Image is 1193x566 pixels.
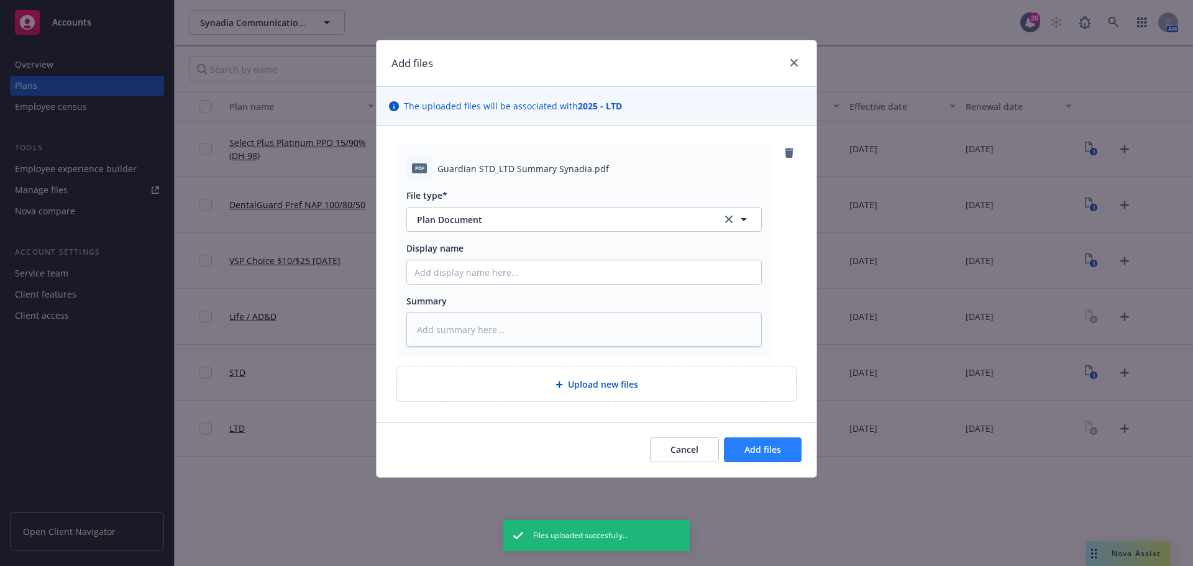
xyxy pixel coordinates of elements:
[744,444,781,455] span: Add files
[406,295,447,307] span: Summary
[437,162,609,175] span: Guardian STD_LTD Summary Synadia.pdf
[404,99,622,112] span: The uploaded files will be associated with
[724,437,802,462] button: Add files
[406,189,447,201] span: File type*
[391,55,433,71] h1: Add files
[782,145,797,160] a: remove
[670,444,698,455] span: Cancel
[407,260,761,284] input: Add display name here...
[396,367,797,402] div: Upload new files
[406,207,762,232] button: Plan Documentclear selection
[533,530,628,541] span: Files uploaded succesfully...
[412,163,427,173] span: pdf
[787,55,802,70] a: close
[721,212,736,227] a: clear selection
[568,378,638,391] span: Upload new files
[650,437,719,462] button: Cancel
[406,242,464,254] span: Display name
[578,100,622,112] strong: 2025 - LTD
[417,213,705,226] span: Plan Document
